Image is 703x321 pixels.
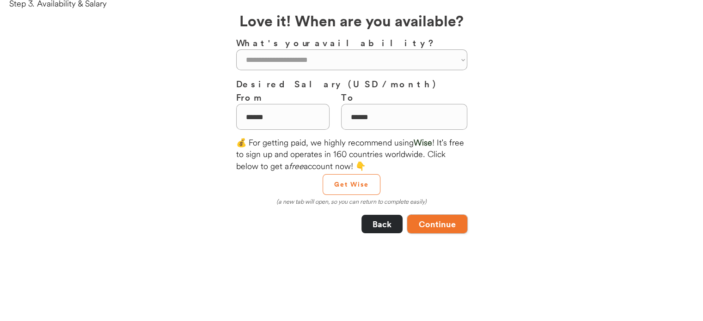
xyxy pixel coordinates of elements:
h3: From [236,91,330,104]
h3: Desired Salary (USD / month) [236,77,467,91]
div: 💰 For getting paid, we highly recommend using ! It's free to sign up and operates in 160 countrie... [236,137,467,172]
h3: To [341,91,467,104]
h2: Love it! When are you available? [239,9,464,31]
em: (a new tab will open, so you can return to complete easily) [276,198,427,205]
em: free [289,161,304,171]
button: Get Wise [323,174,380,195]
h3: What's your availability? [236,36,467,49]
button: Continue [407,215,467,233]
font: Wise [414,137,432,148]
button: Back [361,215,403,233]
